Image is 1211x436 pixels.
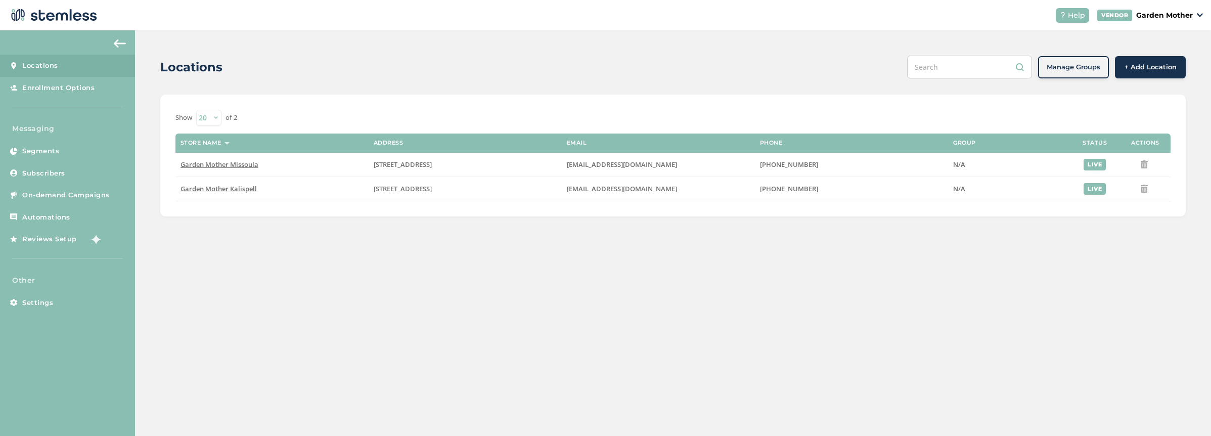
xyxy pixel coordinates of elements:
span: [EMAIL_ADDRESS][DOMAIN_NAME] [567,160,677,169]
label: N/A [953,160,1064,169]
th: Actions [1120,134,1171,153]
label: Phone [760,140,783,146]
label: 1700 South 3rd Street West [374,160,557,169]
span: + Add Location [1125,62,1177,72]
img: logo-dark-0685b13c.svg [8,5,97,25]
label: Garden Mother Kalispell [181,185,364,193]
span: On-demand Campaigns [22,190,110,200]
label: Email [567,140,587,146]
img: icon_down-arrow-small-66adaf34.svg [1197,13,1203,17]
span: [PHONE_NUMBER] [760,184,818,193]
h2: Locations [160,58,222,76]
label: (406) 529-3834 [760,160,943,169]
label: Address [374,140,403,146]
span: Subscribers [22,168,65,179]
p: Garden Mother [1136,10,1193,21]
span: Settings [22,298,53,308]
div: live [1084,159,1106,170]
span: Segments [22,146,59,156]
label: 3250 U.S. Highway 2 East [374,185,557,193]
label: (406) 407-7206 [760,185,943,193]
span: Locations [22,61,58,71]
span: Garden Mother Kalispell [181,184,257,193]
img: icon-sort-1e1d7615.svg [225,142,230,145]
img: icon-help-white-03924b79.svg [1060,12,1066,18]
label: Show [175,113,192,123]
span: Help [1068,10,1085,21]
label: Status [1083,140,1107,146]
span: Garden Mother Missoula [181,160,258,169]
button: Manage Groups [1038,56,1109,78]
label: accounts@gardenmother.com [567,160,750,169]
span: Manage Groups [1047,62,1100,72]
span: [STREET_ADDRESS] [374,160,432,169]
label: accounts@gardenmother.com [567,185,750,193]
iframe: Chat Widget [1160,387,1211,436]
label: Store name [181,140,221,146]
span: [EMAIL_ADDRESS][DOMAIN_NAME] [567,184,677,193]
span: [STREET_ADDRESS] [374,184,432,193]
button: + Add Location [1115,56,1186,78]
label: Garden Mother Missoula [181,160,364,169]
label: N/A [953,185,1064,193]
span: Reviews Setup [22,234,77,244]
img: glitter-stars-b7820f95.gif [84,229,105,249]
label: of 2 [226,113,237,123]
img: icon-arrow-back-accent-c549486e.svg [114,39,126,48]
span: [PHONE_NUMBER] [760,160,818,169]
input: Search [907,56,1032,78]
div: live [1084,183,1106,195]
span: Enrollment Options [22,83,95,93]
label: Group [953,140,976,146]
span: Automations [22,212,70,223]
div: VENDOR [1097,10,1132,21]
